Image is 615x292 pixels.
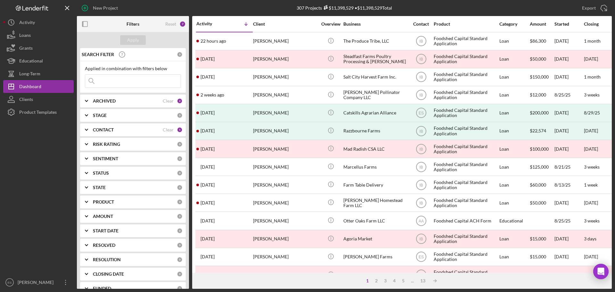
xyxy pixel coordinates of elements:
button: Grants [3,42,74,54]
div: $15,000 [530,230,554,247]
div: [DATE] [554,33,583,50]
div: [DATE] [554,140,583,157]
button: Long-Term [3,67,74,80]
b: SEARCH FILTER [82,52,114,57]
text: IB [419,165,423,169]
time: 2025-09-15 17:36 [201,56,215,62]
text: IB [419,237,423,241]
b: RISK RATING [93,142,120,147]
div: 8/29/25 [584,110,600,115]
div: Dashboard [19,80,41,95]
div: [PERSON_NAME] [253,176,317,193]
div: 0 [177,170,183,176]
div: 0 [177,156,183,162]
text: AA [418,219,423,223]
button: Export [576,2,612,14]
div: Foodshed Capital Standard Application [434,266,498,283]
div: [DATE] [554,104,583,121]
time: 2025-09-10 13:50 [201,74,215,79]
div: Foodshed Capital Standard Application [434,248,498,265]
button: Product Templates [3,106,74,119]
div: Activity [19,16,35,30]
a: Activity [3,16,74,29]
div: Loan [499,140,529,157]
div: 0 [177,257,183,263]
div: 7 [179,21,186,27]
div: 0 [177,213,183,219]
time: 3 weeks [584,92,600,97]
div: 3 [381,278,390,283]
text: IB [419,273,423,277]
time: 2025-09-16 17:39 [201,38,226,44]
div: Otter Oaks Farm LLC [343,212,407,229]
button: Dashboard [3,80,74,93]
div: $50,000 [530,51,554,68]
div: Hot Spell Farm [343,266,407,283]
div: Foodshed Capital Standard Application [434,104,498,121]
div: [DATE] [554,51,583,68]
div: [PERSON_NAME] Homestead Farm LLC [343,194,407,211]
div: Farm Table Delivery [343,176,407,193]
div: Mad Radish CSA LLC [343,140,407,157]
div: 1 [363,278,372,283]
div: Product Templates [19,106,57,120]
div: Business [343,21,407,27]
div: 5 [399,278,408,283]
div: Foodshed Capital Standard Application [434,87,498,104]
div: 13 [417,278,429,283]
div: 8/25/25 [554,87,583,104]
time: 3 days [584,236,596,241]
b: PRODUCT [93,199,114,204]
span: $86,300 [530,38,546,44]
div: Foodshed Capital Standard Application [434,176,498,193]
div: Client [253,21,317,27]
div: Loan [499,87,529,104]
div: Reset [165,21,176,27]
b: FUNDED [93,286,111,291]
div: [PERSON_NAME] [253,212,317,229]
button: New Project [77,2,124,14]
div: Export [582,2,596,14]
div: 307 Projects • $11,398,529 Total [297,5,392,11]
text: ES [418,255,423,259]
div: Category [499,21,529,27]
div: Educational [499,212,529,229]
text: IB [419,147,423,151]
b: SENTIMENT [93,156,118,161]
b: ARCHIVED [93,98,116,104]
time: 2025-08-19 01:07 [201,182,215,188]
div: ... [408,278,417,283]
div: Loan [499,122,529,139]
text: IB [419,57,423,62]
div: Loan [499,51,529,68]
b: STAGE [93,113,107,118]
div: Educational [19,54,43,69]
time: 2025-08-26 12:59 [201,146,215,152]
div: 0 [177,199,183,205]
div: Started [554,21,583,27]
div: 0 [177,185,183,190]
div: 2 [177,98,183,104]
div: [PERSON_NAME] [253,33,317,50]
button: ES[PERSON_NAME] [3,276,74,289]
div: Apply [127,35,139,45]
div: Open Intercom Messenger [593,264,609,279]
a: Clients [3,93,74,106]
div: Loans [19,29,31,43]
div: Foodshed Capital ACH Form [434,212,498,229]
div: [PERSON_NAME] Pollinator Company LLC [343,87,407,104]
div: 0 [177,242,183,248]
div: [DATE] [554,230,583,247]
div: Loan [499,158,529,175]
time: 1 month [584,38,601,44]
div: 0 [177,113,183,118]
button: Educational [3,54,74,67]
div: [PERSON_NAME] [253,104,317,121]
time: [DATE] [584,200,598,205]
div: [DATE] [554,248,583,265]
div: Loan [499,194,529,211]
div: Steadfast Farms Poultry Processing & [PERSON_NAME] [343,51,407,68]
text: ES [418,111,423,115]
